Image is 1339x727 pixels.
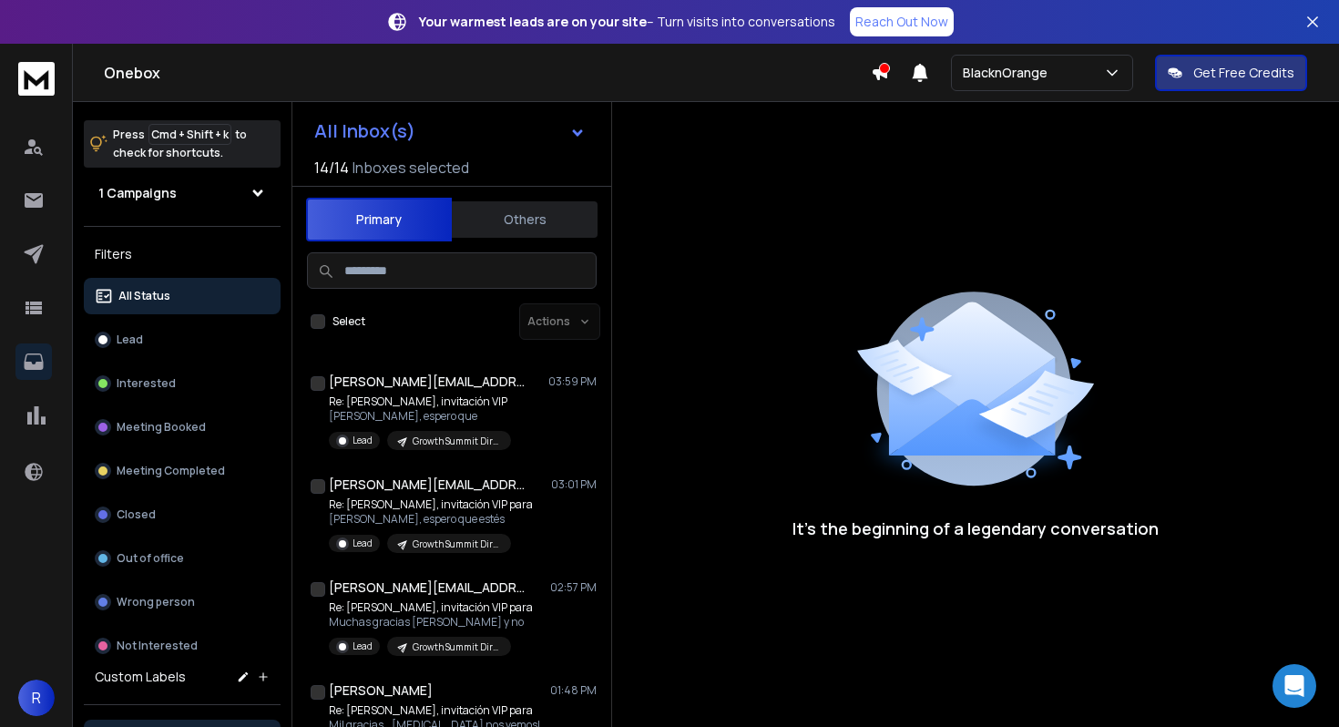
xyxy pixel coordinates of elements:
[353,537,373,550] p: Lead
[551,477,597,492] p: 03:01 PM
[84,322,281,358] button: Lead
[353,157,469,179] h3: Inboxes selected
[329,703,547,718] p: Re: [PERSON_NAME], invitación VIP para
[413,538,500,551] p: Growth Summit Directores mkt
[329,600,533,615] p: Re: [PERSON_NAME], invitación VIP para
[117,639,198,653] p: Not Interested
[332,314,365,329] label: Select
[18,680,55,716] button: R
[84,540,281,577] button: Out of office
[550,683,597,698] p: 01:48 PM
[792,516,1159,541] p: It’s the beginning of a legendary conversation
[300,113,600,149] button: All Inbox(s)
[118,289,170,303] p: All Status
[117,507,156,522] p: Closed
[18,62,55,96] img: logo
[419,13,835,31] p: – Turn visits into conversations
[84,497,281,533] button: Closed
[84,584,281,620] button: Wrong person
[148,124,231,145] span: Cmd + Shift + k
[329,373,529,391] h1: [PERSON_NAME][EMAIL_ADDRESS][PERSON_NAME][DOMAIN_NAME]
[84,453,281,489] button: Meeting Completed
[95,668,186,686] h3: Custom Labels
[113,126,247,162] p: Press to check for shortcuts.
[84,365,281,402] button: Interested
[419,13,647,30] strong: Your warmest leads are on your site
[84,409,281,445] button: Meeting Booked
[329,512,533,527] p: [PERSON_NAME], espero que estés
[1273,664,1316,708] div: Open Intercom Messenger
[117,551,184,566] p: Out of office
[117,333,143,347] p: Lead
[329,615,533,630] p: Muchas gracias [PERSON_NAME] y no
[104,62,871,84] h1: Onebox
[98,184,177,202] h1: 1 Campaigns
[117,376,176,391] p: Interested
[329,394,511,409] p: Re: [PERSON_NAME], invitación VIP
[1193,64,1294,82] p: Get Free Credits
[314,157,349,179] span: 14 / 14
[353,434,373,447] p: Lead
[84,278,281,314] button: All Status
[1155,55,1307,91] button: Get Free Credits
[84,241,281,267] h3: Filters
[452,200,598,240] button: Others
[329,579,529,597] h1: [PERSON_NAME][EMAIL_ADDRESS][DOMAIN_NAME]
[84,628,281,664] button: Not Interested
[548,374,597,389] p: 03:59 PM
[117,464,225,478] p: Meeting Completed
[306,198,452,241] button: Primary
[353,640,373,653] p: Lead
[850,7,954,36] a: Reach Out Now
[117,595,195,609] p: Wrong person
[329,681,433,700] h1: [PERSON_NAME]
[413,435,500,448] p: Growth Summit Directores mkt
[413,640,500,654] p: Growth Summit Directores mkt
[329,476,529,494] h1: [PERSON_NAME][EMAIL_ADDRESS][DOMAIN_NAME]
[963,64,1055,82] p: BlacknOrange
[855,13,948,31] p: Reach Out Now
[329,409,511,424] p: [PERSON_NAME], espero que
[314,122,415,140] h1: All Inbox(s)
[117,420,206,435] p: Meeting Booked
[329,497,533,512] p: Re: [PERSON_NAME], invitación VIP para
[550,580,597,595] p: 02:57 PM
[84,175,281,211] button: 1 Campaigns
